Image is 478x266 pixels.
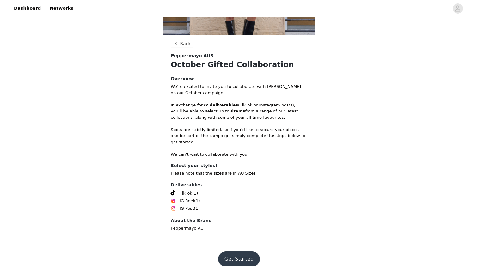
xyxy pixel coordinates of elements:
h1: October Gifted Collaboration [171,59,307,70]
a: Networks [46,1,77,15]
div: avatar [455,3,461,14]
a: Dashboard [10,1,45,15]
button: Back [171,40,193,47]
h4: About the Brand [171,217,307,224]
h4: Overview [171,76,307,82]
p: Peppermayo AU [171,225,307,232]
strong: 2x deliverables [203,103,238,107]
p: In exchange for (TikTok or Instagram posts), you’ll be able to select up to from a range of our l... [171,102,307,121]
span: (1) [194,198,200,204]
p: Spots are strictly limited, so if you’d like to secure your pieces and be part of the campaign, s... [171,127,307,145]
h4: Select your styles! [171,162,307,169]
span: (1) [192,190,198,196]
img: Instagram Icon [171,206,176,211]
p: We can’t wait to collaborate with you! [171,151,307,158]
strong: items [232,109,245,113]
p: We’re excited to invite you to collaborate with [PERSON_NAME] on our October campaign! [171,83,307,96]
p: Please note that the sizes are in AU Sizes [171,170,307,177]
span: IG Post [180,205,194,212]
span: (1) [194,205,199,212]
span: TikTok [180,190,192,196]
img: Instagram Reels Icon [171,198,176,203]
span: Peppermayo AUS [171,52,213,59]
strong: 3 [229,109,232,113]
span: IG Reel [180,198,194,204]
h4: Deliverables [171,182,307,188]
